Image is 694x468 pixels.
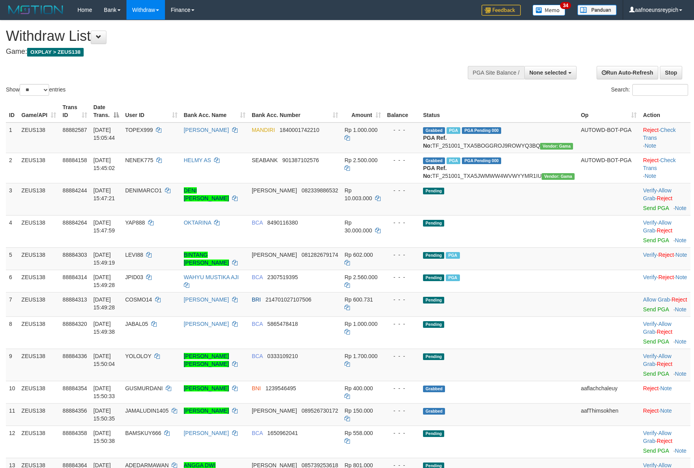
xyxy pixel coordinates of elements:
[387,186,417,194] div: - - -
[18,153,60,183] td: ZEUS138
[6,215,18,247] td: 4
[184,296,229,303] a: [PERSON_NAME]
[125,252,143,258] span: LEVI88
[344,219,372,234] span: Rp 30.000.000
[344,157,377,163] span: Rp 2.500.000
[93,252,115,266] span: [DATE] 15:49:19
[184,127,229,133] a: [PERSON_NAME]
[423,220,444,227] span: Pending
[344,385,373,391] span: Rp 400.000
[341,100,384,122] th: Amount: activate to sort column ascending
[676,274,687,280] a: Note
[423,408,445,415] span: Grabbed
[181,100,249,122] th: Bank Acc. Name: activate to sort column ascending
[387,296,417,303] div: - - -
[643,187,657,194] a: Verify
[125,274,143,280] span: JPID03
[252,296,261,303] span: BRI
[420,100,578,122] th: Status
[6,403,18,426] td: 11
[529,69,567,76] span: None selected
[660,66,682,79] a: Stop
[267,353,298,359] span: Copy 0333109210 to clipboard
[344,252,373,258] span: Rp 602.000
[468,66,524,79] div: PGA Site Balance /
[184,385,229,391] a: [PERSON_NAME]
[90,100,122,122] th: Date Trans.: activate to sort column descending
[18,100,60,122] th: Game/API: activate to sort column ascending
[643,157,659,163] a: Reject
[93,321,115,335] span: [DATE] 15:49:38
[20,84,49,96] select: Showentries
[280,127,319,133] span: Copy 1840001742210 to clipboard
[252,157,278,163] span: SEABANK
[640,381,690,403] td: ·
[640,122,690,153] td: · ·
[643,127,659,133] a: Reject
[125,219,145,226] span: YAP888
[18,183,60,215] td: ZEUS138
[540,143,573,150] span: Vendor URL: https://trx31.1velocity.biz
[657,195,672,201] a: Reject
[387,251,417,259] div: - - -
[344,127,377,133] span: Rp 1.000.000
[658,252,674,258] a: Reject
[125,127,153,133] span: TOPEX999
[462,157,501,164] span: PGA Pending
[6,381,18,403] td: 10
[344,187,372,201] span: Rp 10.003.000
[6,84,66,96] label: Show entries
[423,252,444,259] span: Pending
[387,352,417,360] div: - - -
[252,252,297,258] span: [PERSON_NAME]
[643,430,657,436] a: Verify
[578,381,640,403] td: aaflachchaleuy
[640,292,690,316] td: ·
[643,353,671,367] a: Allow Grab
[302,252,338,258] span: Copy 081282679174 to clipboard
[18,122,60,153] td: ZEUS138
[643,430,671,444] a: Allow Grab
[640,270,690,292] td: · ·
[93,430,115,444] span: [DATE] 15:50:38
[6,153,18,183] td: 2
[93,157,115,171] span: [DATE] 15:45:02
[645,173,656,179] a: Note
[533,5,566,16] img: Button%20Memo.svg
[302,187,338,194] span: Copy 082339886532 to clipboard
[252,353,263,359] span: BCA
[423,165,447,179] b: PGA Ref. No:
[578,100,640,122] th: Op: activate to sort column ascending
[266,385,296,391] span: Copy 1239546495 to clipboard
[643,252,657,258] a: Verify
[184,219,211,226] a: OKTARINA
[643,321,657,327] a: Verify
[302,408,338,414] span: Copy 089526730172 to clipboard
[542,173,575,180] span: Vendor URL: https://trx31.1velocity.biz
[344,430,373,436] span: Rp 558.000
[643,338,668,345] a: Send PGA
[387,320,417,328] div: - - -
[184,430,229,436] a: [PERSON_NAME]
[578,122,640,153] td: AUTOWD-BOT-PGA
[122,100,181,122] th: User ID: activate to sort column ascending
[252,408,297,414] span: [PERSON_NAME]
[643,353,657,359] a: Verify
[18,349,60,381] td: ZEUS138
[643,353,671,367] span: ·
[184,187,229,201] a: DENI [PERSON_NAME]
[423,188,444,194] span: Pending
[632,84,688,96] input: Search:
[62,252,87,258] span: 88884303
[18,292,60,316] td: ZEUS138
[611,84,688,96] label: Search:
[252,321,263,327] span: BCA
[344,408,373,414] span: Rp 150.000
[420,122,578,153] td: TF_251001_TXA5BOGGROJ9ROWYQ3BQ
[643,127,676,141] a: Check Trans
[62,157,87,163] span: 88884158
[447,157,460,164] span: Marked by aafanarl
[643,219,657,226] a: Verify
[125,430,161,436] span: BAMSKUY666
[184,252,229,266] a: BINTANG [PERSON_NAME]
